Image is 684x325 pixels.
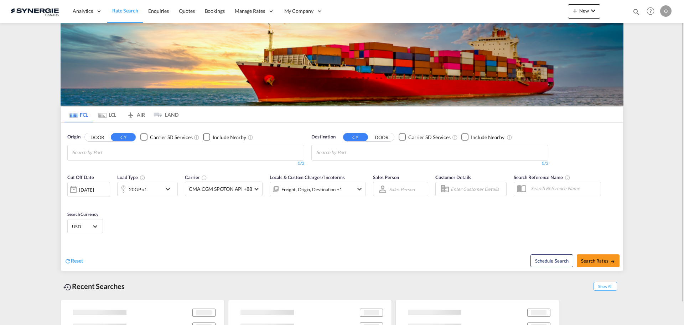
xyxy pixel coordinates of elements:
md-icon: Unchecked: Search for CY (Container Yard) services for all selected carriers.Checked : Search for... [194,134,199,140]
span: Locals & Custom Charges [270,174,345,180]
span: Search Rates [581,258,615,264]
button: CY [111,133,136,141]
md-select: Select Currency: $ USDUnited States Dollar [71,221,99,232]
md-checkbox: Checkbox No Ink [461,133,504,141]
md-icon: Unchecked: Ignores neighbouring ports when fetching rates.Checked : Includes neighbouring ports w... [248,134,253,140]
md-icon: icon-chevron-down [589,6,597,15]
div: OriginDOOR CY Checkbox No InkUnchecked: Search for CY (Container Yard) services for all selected ... [61,123,623,271]
span: Bookings [205,8,225,14]
span: Destination [311,133,336,141]
img: LCL+%26+FCL+BACKGROUND.png [61,23,623,106]
md-icon: The selected Trucker/Carrierwill be displayed in the rate results If the rates are from another f... [201,175,207,181]
md-icon: icon-refresh [64,258,71,264]
md-checkbox: Checkbox No Ink [140,133,192,141]
span: My Company [284,7,313,15]
input: Chips input. [316,147,384,158]
span: Sales Person [373,174,399,180]
md-chips-wrap: Chips container with autocompletion. Enter the text area, type text to search, and then use the u... [71,145,143,158]
md-pagination-wrapper: Use the left and right arrow keys to navigate between tabs [64,107,178,122]
div: [DATE] [67,182,110,197]
span: Customer Details [435,174,471,180]
md-icon: icon-magnify [632,8,640,16]
span: Show All [594,282,617,291]
div: icon-magnify [632,8,640,19]
input: Search Reference Name [527,183,601,194]
span: Reset [71,258,83,264]
div: Freight Origin Destination Factory Stuffingicon-chevron-down [270,182,366,196]
div: 0/3 [67,161,304,167]
md-icon: icon-airplane [126,111,135,116]
span: New [571,8,597,14]
div: 20GP x1icon-chevron-down [117,182,178,196]
md-icon: icon-chevron-down [164,185,176,193]
span: Enquiries [148,8,169,14]
span: Help [644,5,657,17]
button: CY [343,133,368,141]
div: O [660,5,672,17]
button: Note: By default Schedule search will only considerorigin ports, destination ports and cut off da... [530,254,573,267]
button: DOOR [369,133,394,141]
span: Search Reference Name [514,174,570,180]
md-icon: icon-chevron-down [355,185,364,193]
button: icon-plus 400-fgNewicon-chevron-down [568,4,600,19]
md-icon: icon-backup-restore [63,283,72,291]
span: Search Currency [67,212,98,217]
md-icon: Unchecked: Search for CY (Container Yard) services for all selected carriers.Checked : Search for... [452,134,458,140]
md-chips-wrap: Chips container with autocompletion. Enter the text area, type text to search, and then use the u... [315,145,387,158]
span: Origin [67,133,80,141]
md-icon: icon-plus 400-fg [571,6,579,15]
md-icon: Your search will be saved by the below given name [565,175,570,181]
span: CMA CGM SPOTON API +88 [189,186,252,193]
div: 0/3 [311,161,548,167]
button: Search Ratesicon-arrow-right [577,254,620,267]
input: Enter Customer Details [451,184,504,194]
md-tab-item: FCL [64,107,93,122]
md-icon: Unchecked: Ignores neighbouring ports when fetching rates.Checked : Includes neighbouring ports w... [507,134,512,140]
button: DOOR [85,133,110,141]
div: 20GP x1 [129,184,147,194]
span: Analytics [73,7,93,15]
span: Carrier [185,174,207,180]
input: Chips input. [72,147,140,158]
div: Carrier SD Services [150,134,192,141]
md-tab-item: LCL [93,107,121,122]
div: Carrier SD Services [408,134,451,141]
md-datepicker: Select [67,196,73,206]
div: Include Nearby [213,134,246,141]
md-tab-item: LAND [150,107,178,122]
span: Cut Off Date [67,174,94,180]
md-tab-item: AIR [121,107,150,122]
div: icon-refreshReset [64,257,83,265]
span: USD [72,223,92,230]
md-checkbox: Checkbox No Ink [399,133,451,141]
md-icon: icon-information-outline [140,175,145,181]
md-checkbox: Checkbox No Ink [203,133,246,141]
img: 1f56c880d42311ef80fc7dca854c8e59.png [11,3,59,19]
md-select: Sales Person [388,184,415,194]
span: Manage Rates [235,7,265,15]
div: Recent Searches [61,278,128,294]
div: Help [644,5,660,18]
span: Load Type [117,174,145,180]
span: Quotes [179,8,195,14]
div: [DATE] [79,187,94,193]
span: Rate Search [112,7,138,14]
md-icon: icon-arrow-right [610,259,615,264]
div: Freight Origin Destination Factory Stuffing [281,184,342,194]
div: Include Nearby [471,134,504,141]
span: / Incoterms [322,174,345,180]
